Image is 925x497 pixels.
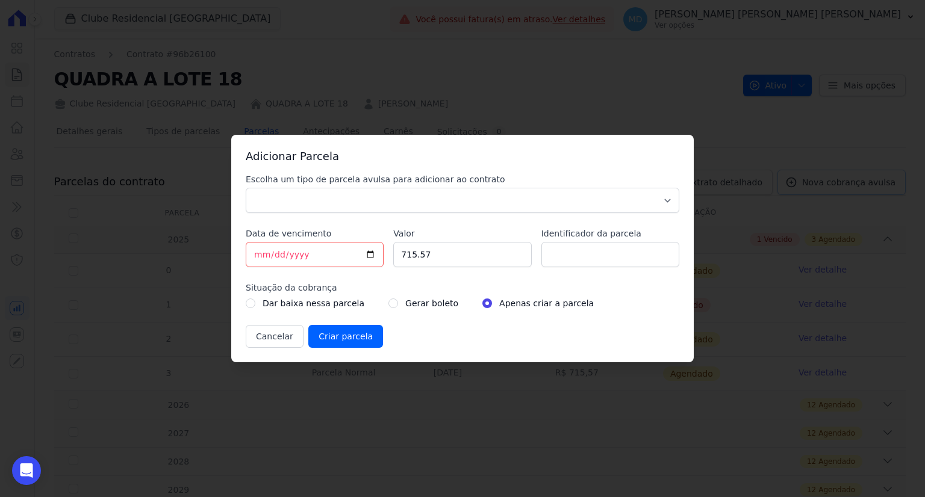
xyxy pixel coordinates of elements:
input: Criar parcela [308,325,383,348]
div: Open Intercom Messenger [12,456,41,485]
button: Cancelar [246,325,304,348]
label: Dar baixa nessa parcela [263,296,364,310]
label: Situação da cobrança [246,282,679,294]
label: Data de vencimento [246,227,384,239]
label: Gerar boleto [405,296,458,310]
label: Apenas criar a parcela [499,296,594,310]
h3: Adicionar Parcela [246,149,679,164]
label: Identificador da parcela [541,227,679,239]
label: Escolha um tipo de parcela avulsa para adicionar ao contrato [246,173,679,185]
label: Valor [393,227,531,239]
